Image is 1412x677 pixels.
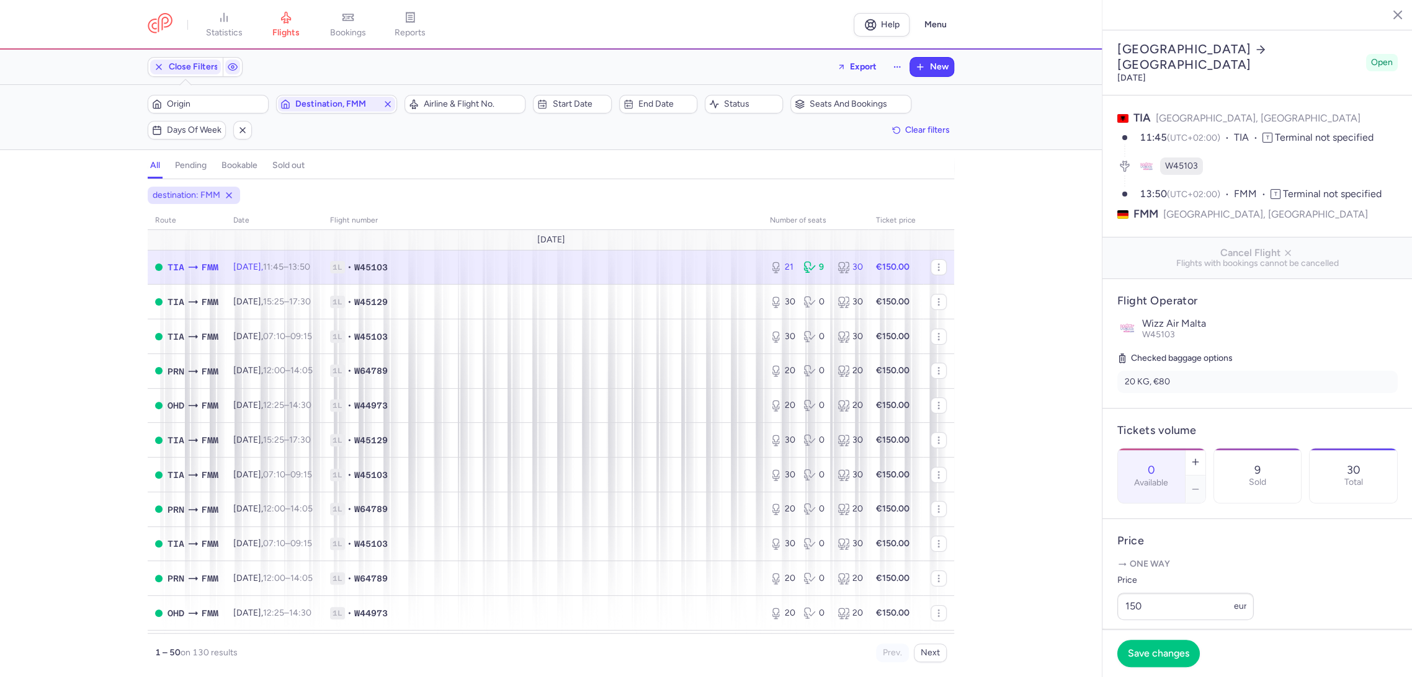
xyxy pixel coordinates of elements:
div: 0 [803,365,827,377]
span: Terminal not specified [1275,131,1374,143]
button: Menu [917,13,954,37]
div: 30 [838,330,861,343]
span: • [347,399,352,412]
time: 07:10 [263,538,285,549]
button: New [910,58,954,76]
time: 14:05 [290,365,313,376]
span: TIA [168,260,184,274]
span: • [347,261,352,273]
span: Terminal not specified [1283,188,1382,200]
div: 30 [838,538,861,550]
div: 20 [770,607,793,619]
span: W45103 [1142,329,1175,340]
h4: bookable [221,160,257,171]
button: Start date [533,95,611,113]
span: – [263,573,313,583]
a: flights [255,11,317,38]
span: [DATE], [233,262,310,272]
span: Memmingen-Allgäu, Memmingen, Germany [202,399,218,412]
span: W45103 [1165,160,1198,172]
time: 17:30 [289,296,311,307]
a: reports [379,11,441,38]
span: Start date [552,99,607,109]
div: 9 [803,261,827,273]
span: Memmingen-Allgäu, Memmingen, Germany [202,468,218,482]
div: 30 [838,469,861,481]
time: 11:45 [263,262,284,272]
span: • [347,365,352,377]
span: Seats and bookings [810,99,907,109]
span: – [263,503,313,514]
time: 07:10 [263,469,285,480]
span: reports [395,27,426,38]
strong: €150.00 [876,503,909,514]
button: Airline & Flight No. [404,95,525,113]
span: • [347,296,352,308]
span: 1L [330,572,345,585]
th: Ticket price [869,211,923,230]
div: 20 [770,572,793,585]
div: 20 [838,607,861,619]
span: – [263,365,313,376]
div: 20 [838,399,861,412]
span: – [263,435,311,445]
div: 0 [803,503,827,515]
button: Status [705,95,783,113]
span: bookings [330,27,366,38]
th: route [148,211,226,230]
span: Airline & Flight No. [424,99,521,109]
span: End date [638,99,693,109]
span: W45103 [354,469,388,481]
span: Memmingen-Allgäu, Memmingen, Germany [202,606,218,620]
span: • [347,607,352,619]
time: 14:30 [289,608,311,618]
span: Memmingen-Allgäu, Memmingen, Germany [202,295,218,309]
span: [DATE], [233,331,312,342]
span: Origin [167,99,264,109]
span: W64789 [354,503,388,515]
time: 14:05 [290,503,313,514]
div: 20 [770,365,793,377]
span: – [263,262,310,272]
span: – [263,538,312,549]
span: – [263,296,311,307]
strong: €150.00 [876,365,909,376]
span: 1L [330,503,345,515]
span: Memmingen-Allgäu, Memmingen, Germany [202,503,218,516]
div: 20 [838,572,861,585]
figure: W4 airline logo [1138,157,1155,175]
span: (UTC+02:00) [1167,133,1220,143]
th: date [226,211,323,230]
span: • [347,330,352,343]
span: TIA [168,468,184,482]
p: 9 [1254,464,1261,476]
div: 0 [803,538,827,550]
span: Memmingen-Allgäu, Memmingen, Germany [202,572,218,585]
span: TIA [1234,131,1262,145]
time: 17:30 [289,435,311,445]
h5: Checked baggage options [1117,351,1398,366]
span: 1L [330,330,345,343]
span: Pristina International, Pristina, Kosovo [168,572,184,585]
strong: €150.00 [876,573,909,583]
time: 13:50 [288,262,310,272]
span: Save changes [1128,648,1189,659]
span: eur [1234,601,1247,611]
span: [DATE], [233,469,312,480]
button: Destination, FMM [276,95,397,113]
span: 1L [330,399,345,412]
span: T [1262,133,1272,143]
button: Close Filters [148,58,223,76]
div: 30 [838,296,861,308]
button: Clear filters [888,121,954,139]
span: [DATE], [233,503,313,514]
h2: [GEOGRAPHIC_DATA] [GEOGRAPHIC_DATA] [1117,42,1361,73]
button: Days of week [148,121,226,139]
span: [DATE], [233,365,313,376]
span: Clear filters [905,125,950,135]
span: Memmingen-Allgäu, Memmingen, Germany [202,433,218,447]
time: 15:25 [263,296,284,307]
span: Close Filters [169,62,218,72]
strong: €150.00 [876,608,909,618]
span: Memmingen-Allgäu, Memmingen, Germany [202,330,218,343]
